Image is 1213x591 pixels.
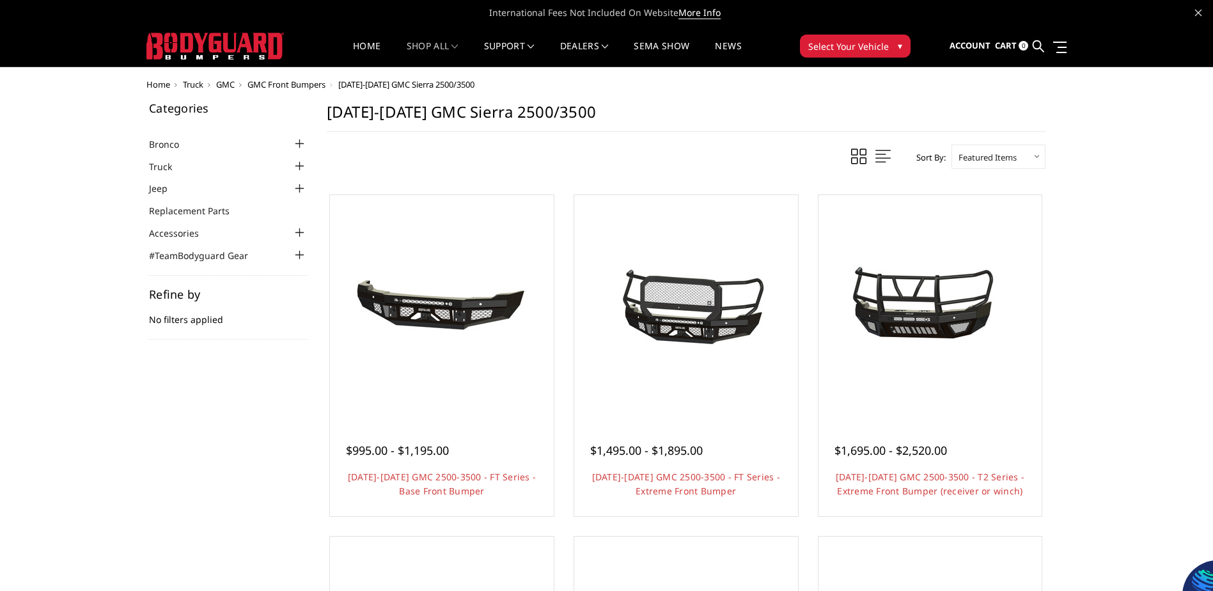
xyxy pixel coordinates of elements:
a: 2024-2026 GMC 2500-3500 - T2 Series - Extreme Front Bumper (receiver or winch) 2024-2026 GMC 2500... [822,198,1039,416]
a: Home [146,79,170,90]
a: Support [484,42,535,67]
a: 2024-2026 GMC 2500-3500 - FT Series - Extreme Front Bumper 2024-2026 GMC 2500-3500 - FT Series - ... [577,198,795,416]
span: 0 [1019,41,1028,51]
span: $995.00 - $1,195.00 [346,443,449,458]
img: BODYGUARD BUMPERS [146,33,284,59]
span: [DATE]-[DATE] GMC Sierra 2500/3500 [338,79,474,90]
a: Accessories [149,226,215,240]
a: Replacement Parts [149,204,246,217]
a: #TeamBodyguard Gear [149,249,264,262]
a: More Info [678,6,721,19]
h5: Refine by [149,288,308,300]
div: No filters applied [149,288,308,340]
a: Bronco [149,138,195,151]
span: ▾ [898,39,902,52]
a: Cart 0 [995,29,1028,63]
a: GMC Front Bumpers [247,79,325,90]
a: 2024-2025 GMC 2500-3500 - FT Series - Base Front Bumper 2024-2025 GMC 2500-3500 - FT Series - Bas... [333,198,551,416]
span: Cart [995,40,1017,51]
span: Select Your Vehicle [808,40,889,53]
button: Select Your Vehicle [800,35,911,58]
a: Jeep [149,182,184,195]
a: [DATE]-[DATE] GMC 2500-3500 - FT Series - Base Front Bumper [348,471,536,497]
a: Truck [183,79,203,90]
a: Account [950,29,990,63]
span: $1,495.00 - $1,895.00 [590,443,703,458]
h1: [DATE]-[DATE] GMC Sierra 2500/3500 [327,102,1045,132]
a: GMC [216,79,235,90]
span: Account [950,40,990,51]
a: [DATE]-[DATE] GMC 2500-3500 - T2 Series - Extreme Front Bumper (receiver or winch) [836,471,1024,497]
a: shop all [407,42,458,67]
a: [DATE]-[DATE] GMC 2500-3500 - FT Series - Extreme Front Bumper [592,471,780,497]
span: $1,695.00 - $2,520.00 [834,443,947,458]
a: Home [353,42,380,67]
a: Truck [149,160,188,173]
label: Sort By: [909,148,946,167]
h5: Categories [149,102,308,114]
a: SEMA Show [634,42,689,67]
a: News [715,42,741,67]
a: Dealers [560,42,609,67]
